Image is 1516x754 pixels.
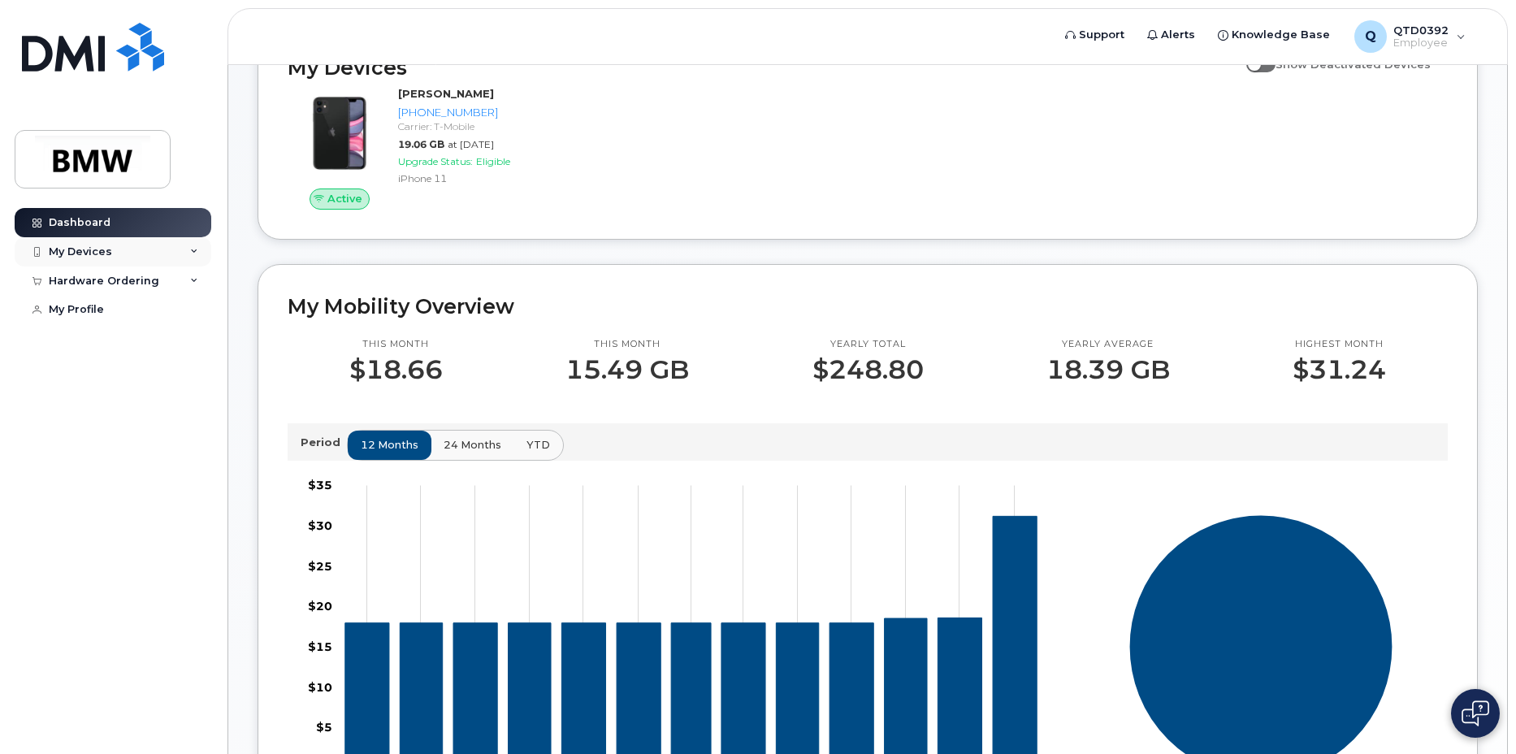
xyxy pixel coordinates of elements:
[565,355,689,384] p: 15.49 GB
[316,720,332,734] tspan: $5
[1365,27,1376,46] span: Q
[448,138,494,150] span: at [DATE]
[1293,338,1386,351] p: Highest month
[308,679,332,694] tspan: $10
[1232,27,1330,43] span: Knowledge Base
[565,338,689,351] p: This month
[398,105,557,120] div: [PHONE_NUMBER]
[398,87,494,100] strong: [PERSON_NAME]
[308,518,332,532] tspan: $30
[1046,338,1170,351] p: Yearly average
[1393,37,1449,50] span: Employee
[812,355,924,384] p: $248.80
[444,437,501,453] span: 24 months
[526,437,550,453] span: YTD
[1462,700,1489,726] img: Open chat
[1046,355,1170,384] p: 18.39 GB
[1079,27,1124,43] span: Support
[349,355,443,384] p: $18.66
[1136,19,1206,51] a: Alerts
[1054,19,1136,51] a: Support
[327,191,362,206] span: Active
[308,639,332,654] tspan: $15
[1343,20,1477,53] div: QTD0392
[301,94,379,172] img: iPhone_11.jpg
[301,435,347,450] p: Period
[398,119,557,133] div: Carrier: T-Mobile
[288,86,563,210] a: Active[PERSON_NAME][PHONE_NUMBER]Carrier: T-Mobile19.06 GBat [DATE]Upgrade Status:EligibleiPhone 11
[308,558,332,573] tspan: $25
[398,171,557,185] div: iPhone 11
[308,478,332,492] tspan: $35
[398,138,444,150] span: 19.06 GB
[1206,19,1341,51] a: Knowledge Base
[288,294,1448,318] h2: My Mobility Overview
[1293,355,1386,384] p: $31.24
[288,55,1238,80] h2: My Devices
[1161,27,1195,43] span: Alerts
[476,155,510,167] span: Eligible
[1393,24,1449,37] span: QTD0392
[308,599,332,613] tspan: $20
[398,155,473,167] span: Upgrade Status:
[349,338,443,351] p: This month
[812,338,924,351] p: Yearly total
